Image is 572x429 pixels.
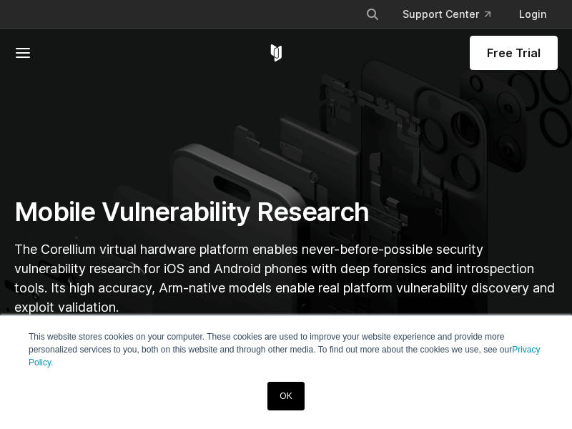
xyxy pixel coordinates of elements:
button: Search [360,1,385,27]
h1: Mobile Vulnerability Research [14,196,558,228]
a: Corellium Home [267,44,285,61]
span: The Corellium virtual hardware platform enables never-before-possible security vulnerability rese... [14,242,555,315]
span: Free Trial [487,44,541,61]
a: Support Center [391,1,502,27]
a: OK [267,382,304,410]
div: Navigation Menu [354,1,558,27]
a: Free Trial [470,36,558,70]
a: Login [508,1,558,27]
p: This website stores cookies on your computer. These cookies are used to improve your website expe... [29,330,543,369]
